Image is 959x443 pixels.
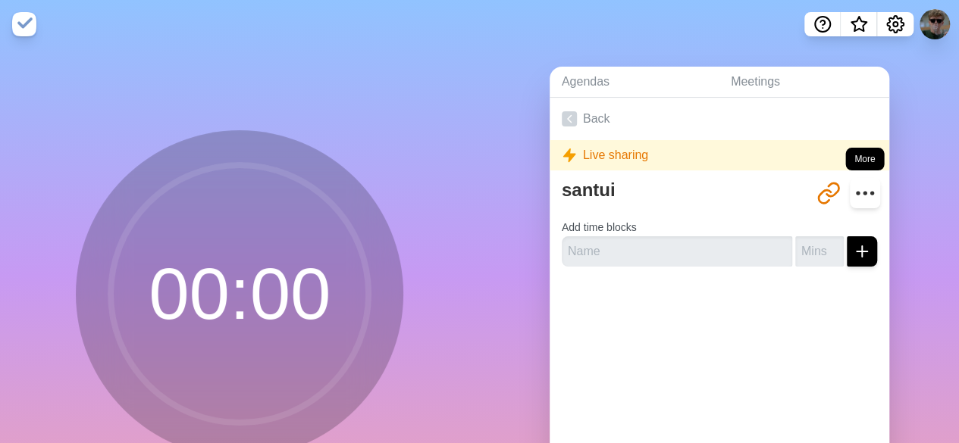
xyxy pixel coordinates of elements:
button: More [850,178,880,208]
div: Live sharing [550,140,889,170]
a: Meetings [719,67,889,98]
label: Add time blocks [562,221,637,233]
img: timeblocks logo [12,12,36,36]
input: Name [562,236,792,267]
a: Back [550,98,889,140]
input: Mins [795,236,844,267]
button: Help [804,12,841,36]
button: Share link [813,178,844,208]
button: What’s new [841,12,877,36]
a: Agendas [550,67,719,98]
button: Settings [877,12,914,36]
